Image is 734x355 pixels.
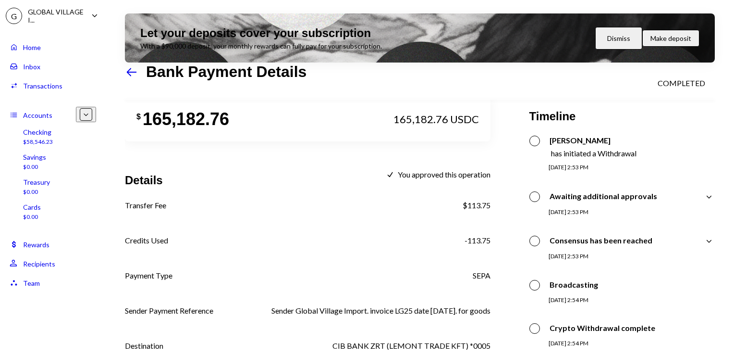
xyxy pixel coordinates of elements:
a: Cards$0.00 [6,200,100,223]
a: Savings$0.00 [6,150,100,173]
a: Recipients [6,254,100,272]
div: Transactions [23,82,62,90]
button: Dismiss [595,27,642,50]
div: COMPLETED [658,78,705,88]
div: Team [23,279,40,287]
div: GLOBAL VILLAGE I... [28,8,84,24]
div: Let your deposits cover your subscription [140,25,371,41]
div: $113.75 [463,200,490,211]
div: $58,546.23 [23,138,53,146]
div: Awaiting additional approvals [550,191,657,201]
div: Sender Payment Reference [125,305,213,317]
div: Broadcasting [550,280,598,289]
div: Consensus has been reached [550,236,652,245]
h3: Details [125,172,163,188]
div: Sender Global Village Import. invoice LG25 date [DATE]. for goods [271,305,490,317]
h1: Bank Payment Details [146,62,306,81]
div: Crypto Withdrawal complete [550,323,655,332]
div: 165,182.76 [143,108,229,130]
div: Home [23,43,41,51]
div: [DATE] 2:53 PM [549,208,715,216]
a: Checking$58,546.23 [6,125,100,148]
div: Transfer Fee [125,200,166,211]
div: [DATE] 2:53 PM [549,164,715,172]
a: Treasury$0.00 [6,175,100,198]
div: $ [136,112,141,122]
a: Transactions [6,76,100,94]
a: Accounts [6,106,100,123]
div: With a $90,000 deposit, your monthly rewards can fully pay for your subscription. [140,41,382,51]
a: Inbox [6,57,100,75]
div: $0.00 [23,213,41,221]
div: 165,182.76 USDC [393,113,479,126]
div: $0.00 [23,163,46,171]
div: Treasury [23,178,50,186]
h3: Timeline [529,108,715,124]
div: Credits Used [125,235,168,246]
div: $0.00 [23,188,50,196]
div: Inbox [23,63,40,71]
div: Savings [23,153,46,161]
div: Payment Type [125,270,172,281]
div: Destination [125,340,163,352]
button: Make deposit [642,30,699,47]
div: Recipients [23,260,55,268]
a: Team [6,274,100,291]
div: G [6,8,22,24]
div: has initiated a Withdrawal [551,149,636,158]
div: You approved this operation [398,170,490,179]
div: [DATE] 2:54 PM [549,296,715,304]
div: Checking [23,128,53,136]
div: Rewards [23,241,49,249]
div: SEPA [473,270,490,281]
div: [DATE] 2:54 PM [549,340,715,348]
div: Cards [23,203,41,211]
a: Home [6,38,100,55]
a: Rewards [6,235,100,253]
div: -113.75 [465,235,490,246]
div: [DATE] 2:53 PM [549,253,715,261]
div: Accounts [23,111,52,119]
div: [PERSON_NAME] [550,136,636,145]
div: CIB BANK ZRT (LEMONT TRADE KFT) *0005 [332,340,490,352]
